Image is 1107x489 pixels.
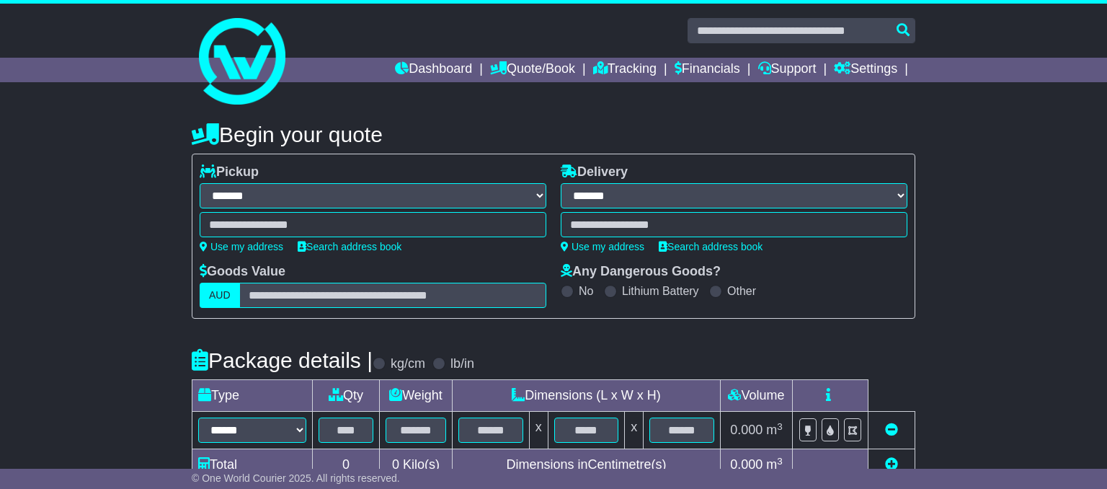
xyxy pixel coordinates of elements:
h4: Package details | [192,348,373,372]
td: Total [192,449,313,481]
td: Dimensions (L x W x H) [452,380,720,412]
label: AUD [200,283,240,308]
td: x [625,412,644,449]
a: Add new item [885,457,898,472]
a: Quote/Book [490,58,575,82]
label: Other [727,284,756,298]
label: Pickup [200,164,259,180]
a: Tracking [593,58,657,82]
a: Search address book [659,241,763,252]
td: Kilo(s) [380,449,453,481]
td: Type [192,380,313,412]
span: 0.000 [730,457,763,472]
span: 0.000 [730,423,763,437]
label: kg/cm [391,356,425,372]
span: © One World Courier 2025. All rights reserved. [192,472,400,484]
td: Volume [720,380,792,412]
a: Use my address [200,241,283,252]
label: Any Dangerous Goods? [561,264,721,280]
td: Qty [313,380,380,412]
label: No [579,284,593,298]
td: x [529,412,548,449]
td: Weight [380,380,453,412]
span: m [766,457,783,472]
label: lb/in [450,356,474,372]
h4: Begin your quote [192,123,915,146]
span: m [766,423,783,437]
td: Dimensions in Centimetre(s) [452,449,720,481]
a: Remove this item [885,423,898,437]
sup: 3 [777,456,783,467]
label: Lithium Battery [622,284,699,298]
a: Dashboard [395,58,472,82]
label: Delivery [561,164,628,180]
td: 0 [313,449,380,481]
sup: 3 [777,421,783,432]
a: Settings [834,58,897,82]
label: Goods Value [200,264,285,280]
a: Use my address [561,241,644,252]
a: Financials [675,58,740,82]
a: Search address book [298,241,401,252]
a: Support [758,58,817,82]
span: 0 [392,457,399,472]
